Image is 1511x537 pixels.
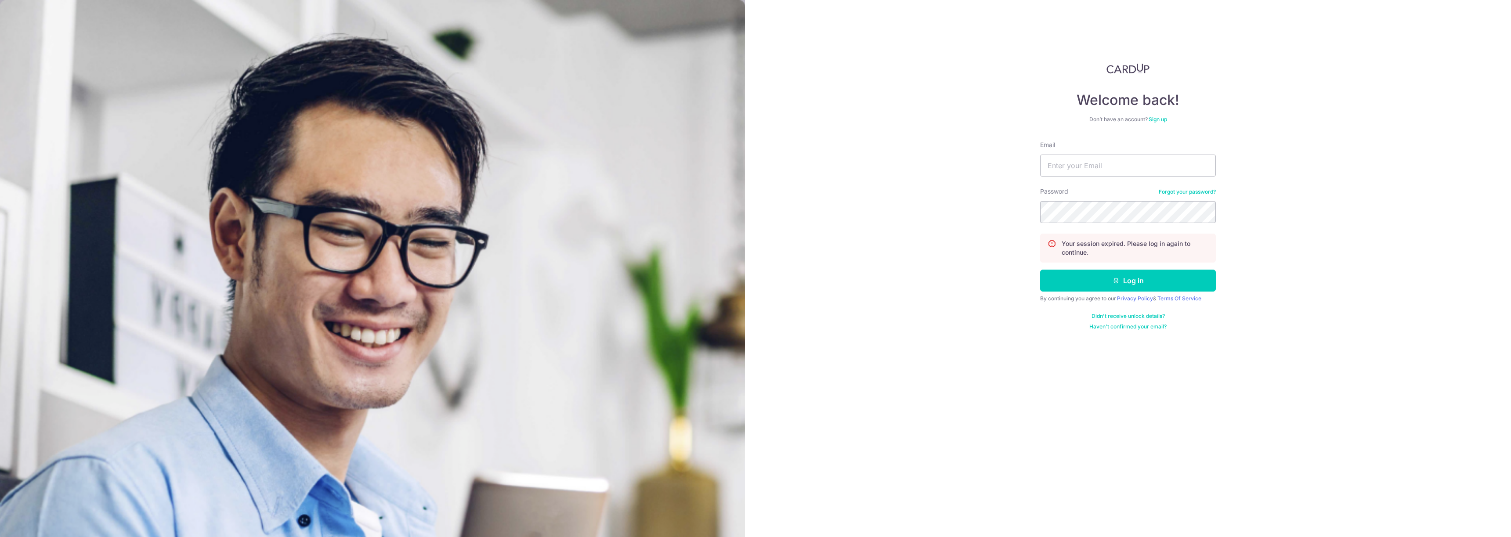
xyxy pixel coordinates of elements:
[1092,313,1165,320] a: Didn't receive unlock details?
[1089,323,1167,330] a: Haven't confirmed your email?
[1040,141,1055,149] label: Email
[1106,63,1150,74] img: CardUp Logo
[1040,187,1068,196] label: Password
[1117,295,1153,302] a: Privacy Policy
[1062,239,1208,257] p: Your session expired. Please log in again to continue.
[1157,295,1201,302] a: Terms Of Service
[1040,116,1216,123] div: Don’t have an account?
[1040,155,1216,177] input: Enter your Email
[1040,295,1216,302] div: By continuing you agree to our &
[1040,270,1216,292] button: Log in
[1159,188,1216,195] a: Forgot your password?
[1040,91,1216,109] h4: Welcome back!
[1149,116,1167,123] a: Sign up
